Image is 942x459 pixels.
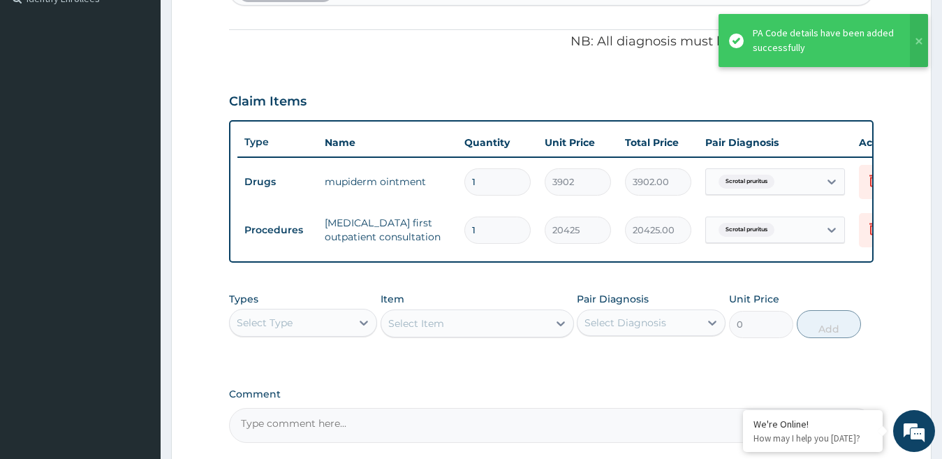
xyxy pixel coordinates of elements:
label: Comment [229,388,874,400]
div: Minimize live chat window [229,7,263,41]
th: Unit Price [538,129,618,156]
span: Scrotal pruritus [719,223,774,237]
label: Pair Diagnosis [577,292,649,306]
textarea: Type your message and hit 'Enter' [7,308,266,357]
p: NB: All diagnosis must be linked to a claim item [229,33,874,51]
td: Drugs [237,169,318,195]
img: d_794563401_company_1708531726252_794563401 [26,70,57,105]
p: How may I help you today? [753,432,872,444]
th: Name [318,129,457,156]
th: Actions [852,129,922,156]
button: Add [797,310,861,338]
th: Total Price [618,129,698,156]
h3: Claim Items [229,94,307,110]
label: Item [381,292,404,306]
th: Type [237,129,318,155]
div: We're Online! [753,418,872,430]
td: Procedures [237,217,318,243]
span: We're online! [81,139,193,280]
td: [MEDICAL_DATA] first outpatient consultation [318,209,457,251]
label: Unit Price [729,292,779,306]
div: Chat with us now [73,78,235,96]
div: Select Diagnosis [584,316,666,330]
div: Select Type [237,316,293,330]
td: mupiderm ointment [318,168,457,196]
th: Pair Diagnosis [698,129,852,156]
div: PA Code details have been added successfully [753,26,897,55]
span: Scrotal pruritus [719,175,774,189]
label: Types [229,293,258,305]
th: Quantity [457,129,538,156]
